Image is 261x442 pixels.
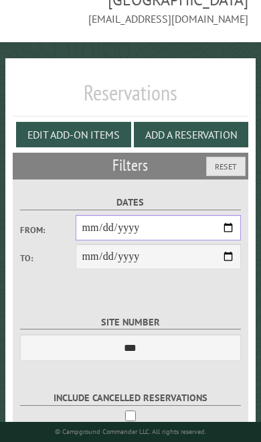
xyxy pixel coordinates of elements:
label: To: [20,252,75,265]
label: From: [20,224,75,236]
button: Reset [206,157,246,176]
label: Include Cancelled Reservations [20,390,241,406]
label: Dates [20,195,241,210]
h1: Reservations [13,80,248,117]
button: Add a Reservation [134,122,248,147]
label: Site Number [20,315,241,330]
small: © Campground Commander LLC. All rights reserved. [55,427,206,436]
button: Edit Add-on Items [16,122,131,147]
h2: Filters [13,153,248,178]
